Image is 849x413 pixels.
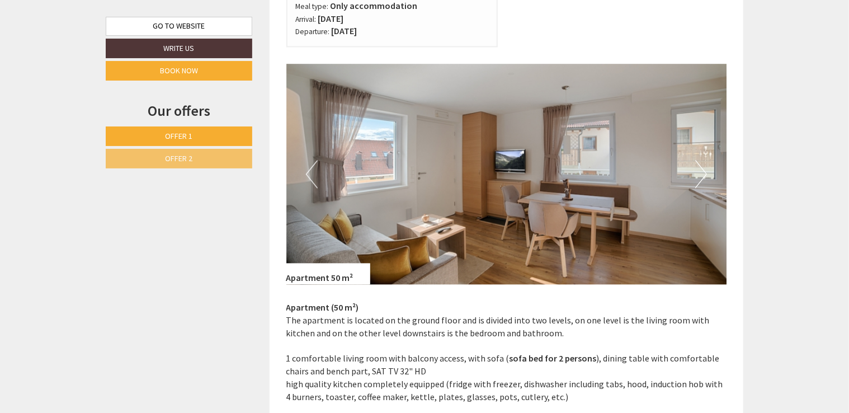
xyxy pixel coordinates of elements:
[510,353,597,364] strong: sofa bed for 2 persons
[286,302,359,313] strong: Apartment (50 m²)
[296,2,329,11] small: Meal type:
[106,17,252,36] a: Go to website
[106,39,252,58] a: Write us
[200,9,240,28] div: [DATE]
[106,61,252,81] a: Book now
[9,31,130,65] div: Hello, how can we help you?
[286,264,370,285] div: Apartment 50 m²
[332,26,357,37] b: [DATE]
[296,15,317,24] small: Arrival:
[106,100,252,121] div: Our offers
[166,131,193,141] span: Offer 1
[318,13,344,24] b: [DATE]
[296,27,330,37] small: Departure:
[389,295,441,315] button: Send
[286,64,727,285] img: image
[17,33,124,42] div: Appartements [PERSON_NAME]
[166,153,193,163] span: Offer 2
[17,55,124,63] small: 14:49
[695,161,707,189] button: Next
[306,161,318,189] button: Previous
